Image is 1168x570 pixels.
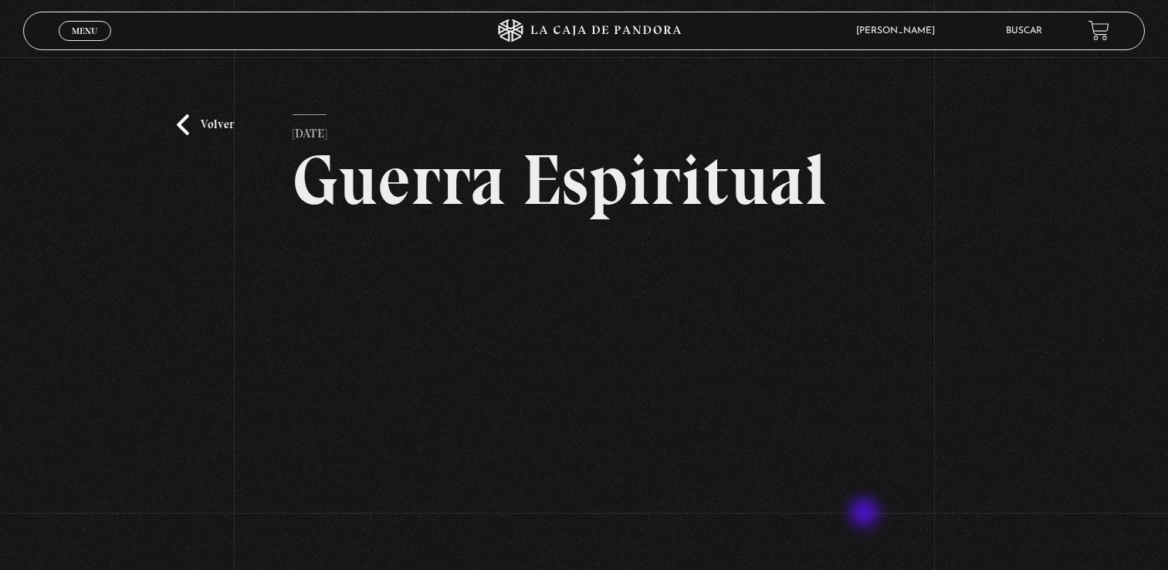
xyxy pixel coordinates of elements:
p: [DATE] [293,114,327,145]
span: Cerrar [66,39,103,50]
span: Menu [72,26,97,36]
a: Volver [177,114,234,135]
h2: Guerra Espiritual [293,144,875,215]
span: [PERSON_NAME] [848,26,950,36]
a: View your shopping cart [1088,20,1109,41]
a: Buscar [1006,26,1042,36]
